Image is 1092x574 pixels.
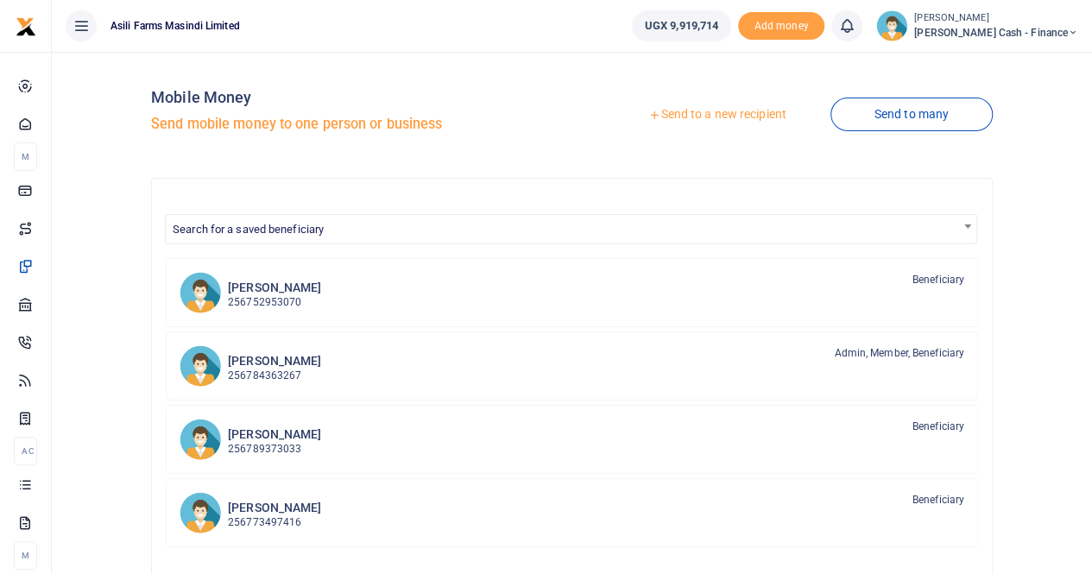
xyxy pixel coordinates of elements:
a: EM [PERSON_NAME] 256752953070 Beneficiary [166,258,978,327]
span: Beneficiary [912,492,964,508]
img: Wn [180,492,221,533]
p: 256752953070 [228,294,321,311]
h5: Send mobile money to one person or business [151,116,565,133]
a: PK [PERSON_NAME] 256789373033 Beneficiary [166,405,978,474]
img: PK [180,419,221,460]
span: Asili Farms Masindi Limited [104,18,247,34]
a: Send to a new recipient [604,99,830,130]
li: Toup your wallet [738,12,824,41]
p: 256784363267 [228,368,321,384]
a: Send to many [830,98,993,131]
a: DK [PERSON_NAME] 256784363267 Admin, Member, Beneficiary [166,331,978,401]
p: 256789373033 [228,441,321,457]
li: Ac [14,437,37,465]
span: Search for a saved beneficiary [165,214,977,244]
span: Search for a saved beneficiary [166,215,976,242]
li: M [14,541,37,570]
h6: [PERSON_NAME] [228,427,321,442]
span: Beneficiary [912,419,964,434]
img: logo-small [16,16,36,37]
img: profile-user [876,10,907,41]
span: Admin, Member, Beneficiary [834,345,964,361]
h6: [PERSON_NAME] [228,501,321,515]
a: logo-small logo-large logo-large [16,19,36,32]
h4: Mobile Money [151,88,565,107]
span: [PERSON_NAME] Cash - Finance [914,25,1078,41]
a: Wn [PERSON_NAME] 256773497416 Beneficiary [166,478,978,547]
img: EM [180,272,221,313]
span: Search for a saved beneficiary [173,223,324,236]
h6: [PERSON_NAME] [228,354,321,369]
a: Add money [738,18,824,31]
span: Add money [738,12,824,41]
li: M [14,142,37,171]
p: 256773497416 [228,514,321,531]
a: profile-user [PERSON_NAME] [PERSON_NAME] Cash - Finance [876,10,1078,41]
small: [PERSON_NAME] [914,11,1078,26]
a: UGX 9,919,714 [632,10,731,41]
span: UGX 9,919,714 [645,17,718,35]
span: Beneficiary [912,272,964,287]
img: DK [180,345,221,387]
h6: [PERSON_NAME] [228,281,321,295]
li: Wallet ballance [625,10,738,41]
